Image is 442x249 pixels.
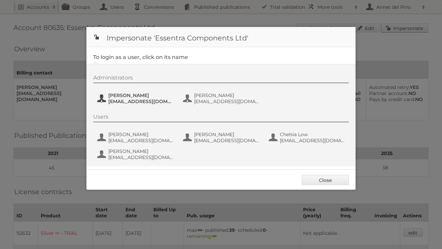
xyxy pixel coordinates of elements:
button: [PERSON_NAME] [EMAIL_ADDRESS][DOMAIN_NAME] [97,92,176,105]
span: [PERSON_NAME] [108,148,174,154]
div: Users [93,114,349,122]
h1: Impersonate 'Essentra Components Ltd' [86,27,356,47]
span: [EMAIL_ADDRESS][DOMAIN_NAME] [194,98,259,104]
legend: To login as a user, click on its name [93,54,188,60]
span: [PERSON_NAME] [108,131,174,137]
span: [PERSON_NAME] [108,92,174,98]
button: [PERSON_NAME] [EMAIL_ADDRESS][DOMAIN_NAME] [97,131,176,144]
button: Chelsia Low [EMAIL_ADDRESS][DOMAIN_NAME] [268,131,347,144]
button: [PERSON_NAME] [EMAIL_ADDRESS][DOMAIN_NAME] [97,148,176,161]
a: Close [302,175,349,185]
button: [PERSON_NAME] [EMAIL_ADDRESS][DOMAIN_NAME] [182,92,261,105]
div: Administrators [93,74,349,83]
span: [EMAIL_ADDRESS][DOMAIN_NAME] [194,137,259,144]
span: [EMAIL_ADDRESS][DOMAIN_NAME] [108,137,174,144]
span: [PERSON_NAME] [194,92,259,98]
span: [EMAIL_ADDRESS][DOMAIN_NAME] [280,137,345,144]
span: Chelsia Low [280,131,345,137]
span: [EMAIL_ADDRESS][DOMAIN_NAME] [108,98,174,104]
button: [PERSON_NAME] [EMAIL_ADDRESS][DOMAIN_NAME] [182,131,261,144]
span: [EMAIL_ADDRESS][DOMAIN_NAME] [108,154,174,160]
span: [PERSON_NAME] [194,131,259,137]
